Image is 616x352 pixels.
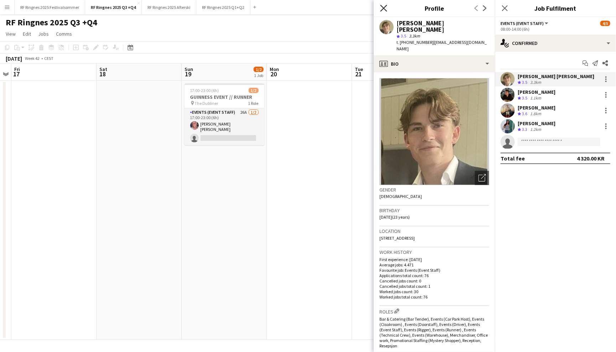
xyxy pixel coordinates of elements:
div: 1.8km [529,111,543,117]
span: t. [PHONE_NUMBER] [397,40,434,45]
div: Total fee [501,155,525,162]
p: Worked jobs count: 30 [379,289,489,294]
h3: Location [379,228,489,234]
div: [PERSON_NAME] [518,89,555,95]
app-job-card: 17:00-23:00 (6h)1/2GUINNESS EVENT // RUNNER The Dubliner1 RoleEvents (Event Staff)26A1/217:00-23:... [185,83,264,145]
img: Crew avatar or photo [379,78,489,185]
span: 19 [183,70,193,78]
span: 3.6 [522,111,527,116]
span: 3.3km [408,33,421,39]
span: 17:00-23:00 (6h) [190,88,219,93]
a: Jobs [35,29,52,39]
button: RF Ringnes 2025 Q3 +Q4 [85,0,142,14]
span: 18 [98,70,107,78]
span: Sun [185,66,193,72]
button: RF Ringnes 2025 Festivalsommer [15,0,85,14]
div: 1.1km [529,95,543,101]
div: [PERSON_NAME] [518,104,555,111]
div: Bio [374,55,495,72]
span: 1 Role [248,101,259,106]
span: 20 [269,70,279,78]
button: Events (Event Staff) [501,21,549,26]
span: Comms [56,31,72,37]
span: [DEMOGRAPHIC_DATA] [379,194,422,199]
div: 1 Job [254,73,263,78]
h3: Job Fulfilment [495,4,616,13]
p: Cancelled jobs count: 0 [379,278,489,284]
app-card-role: Events (Event Staff)26A1/217:00-23:00 (6h)[PERSON_NAME] [PERSON_NAME] [185,108,264,145]
button: RF Ringnes 2025 Afterski [142,0,196,14]
h1: RF Ringnes 2025 Q3 +Q4 [6,17,97,28]
div: 3.3km [529,80,543,86]
div: CEST [44,56,53,61]
span: [STREET_ADDRESS] [379,235,415,241]
div: [PERSON_NAME] [PERSON_NAME] [518,73,594,80]
span: Mon [270,66,279,72]
span: Sat [99,66,107,72]
span: Edit [23,31,31,37]
span: Tue [355,66,363,72]
p: First experience: [DATE] [379,257,489,262]
div: [PERSON_NAME] [518,120,555,127]
h3: Birthday [379,207,489,214]
div: 08:00-14:00 (6h) [501,26,610,32]
span: 3.5 [522,80,527,85]
h3: Work history [379,249,489,255]
span: 1/2 [254,67,264,72]
span: 3.5 [522,95,527,101]
p: Worked jobs total count: 76 [379,294,489,300]
a: Edit [20,29,34,39]
div: [PERSON_NAME] [PERSON_NAME] [397,20,489,33]
span: View [6,31,16,37]
h3: Gender [379,187,489,193]
span: [DATE] (23 years) [379,214,410,220]
span: Week 42 [24,56,41,61]
span: 4/5 [600,21,610,26]
p: Cancelled jobs total count: 1 [379,284,489,289]
button: RF Ringnes 2025 Q1+Q2 [196,0,250,14]
span: Bar & Catering (Bar Tender), Events (Car Park Host), Events (Cloakroom) , Events (Doorstaff), Eve... [379,316,488,348]
h3: Profile [374,4,495,13]
a: View [3,29,19,39]
span: Jobs [38,31,49,37]
h3: GUINNESS EVENT // RUNNER [185,94,264,100]
div: 1.2km [529,127,543,133]
p: Average jobs: 4.471 [379,262,489,267]
p: Applications total count: 76 [379,273,489,278]
div: Open photos pop-in [475,171,489,185]
span: 3.5 [401,33,406,39]
div: 4 320.00 KR [577,155,605,162]
span: Events (Event Staff) [501,21,544,26]
a: Comms [53,29,75,39]
h3: Roles [379,307,489,315]
span: 17 [13,70,20,78]
span: 1/2 [249,88,259,93]
span: | [EMAIL_ADDRESS][DOMAIN_NAME] [397,40,487,51]
span: 3.3 [522,127,527,132]
span: The Dubliner [195,101,218,106]
span: Fri [14,66,20,72]
span: 21 [354,70,363,78]
div: Confirmed [495,35,616,52]
div: [DATE] [6,55,22,62]
p: Favourite job: Events (Event Staff) [379,267,489,273]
